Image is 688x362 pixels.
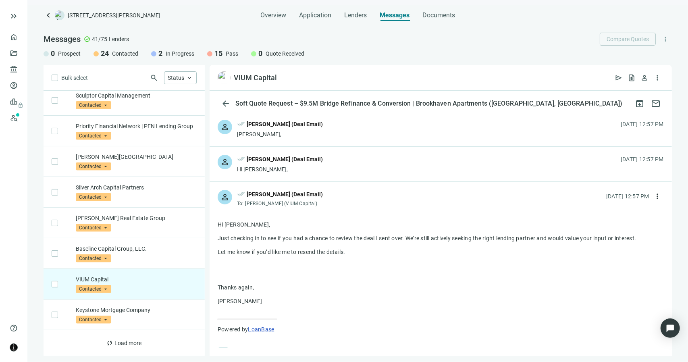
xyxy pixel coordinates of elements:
span: Contacted [76,316,111,324]
button: send [612,71,625,84]
span: mail [651,99,661,108]
button: more_vert [651,190,664,203]
span: check_circle [84,36,90,42]
p: Priority Financial Network | PFN Lending Group [76,122,197,130]
p: [PERSON_NAME][GEOGRAPHIC_DATA] [76,153,197,161]
button: archive [632,96,648,112]
button: mail [648,96,664,112]
span: keyboard_arrow_up [186,74,193,81]
div: [PERSON_NAME], [237,130,323,138]
span: [STREET_ADDRESS][PERSON_NAME] [68,11,160,19]
span: Overview [260,11,286,19]
div: [PERSON_NAME] (Deal Email) [247,190,323,199]
span: more_horiz [218,347,229,353]
div: [DATE] 12:57 PM [621,155,664,164]
span: arrow_back [221,99,231,108]
span: request_quote [628,74,636,82]
div: VIUM Capital [234,73,277,83]
span: help [10,324,18,332]
button: person [638,71,651,84]
span: send [615,74,623,82]
div: To: [237,200,323,207]
span: Prospect [58,50,81,58]
span: [PERSON_NAME] (VIUM Capital) [245,201,318,206]
a: keyboard_arrow_left [44,10,53,20]
span: Load more [115,340,142,346]
span: person [220,122,230,132]
img: 6ee3760a-6f1b-4357-aff7-af6f64b83111 [218,71,231,84]
p: Sculptor Capital Management [76,92,197,100]
img: deal-logo [55,10,64,20]
span: In Progress [166,50,194,58]
span: Contacted [76,224,111,232]
div: Soft Quote Request – $9.5M Bridge Refinance & Conversion | Brookhaven Apartments ([GEOGRAPHIC_DAT... [234,100,624,108]
span: more_vert [653,74,661,82]
span: Lenders [344,11,367,19]
span: Contacted [112,50,138,58]
button: more_vert [659,33,672,46]
div: Hi [PERSON_NAME], [237,165,323,173]
div: [PERSON_NAME] (Deal Email) [247,120,323,129]
button: syncLoad more [100,337,149,350]
span: 0 [51,49,55,58]
span: 15 [214,49,222,58]
span: Pass [226,50,238,58]
span: Contacted [76,285,111,293]
span: Quote Received [266,50,304,58]
span: Application [299,11,331,19]
button: more_vert [651,71,664,84]
p: Keystone Mortgage Company [76,306,197,314]
p: [PERSON_NAME] Real Estate Group [76,214,197,222]
span: Contacted [76,162,111,171]
span: Contacted [76,193,111,201]
span: Messages [44,34,81,44]
span: 41/75 [92,35,107,43]
div: [DATE] 12:57 PM [621,120,664,129]
div: [PERSON_NAME] (Deal Email) [247,155,323,164]
div: Open Intercom Messenger [661,318,680,338]
p: Silver Arch Capital Partners [76,183,197,191]
span: 0 [258,49,262,58]
span: person [640,74,649,82]
img: avatar [10,344,17,351]
span: Bulk select [61,73,88,82]
span: Contacted [76,101,111,109]
p: Baseline Capital Group, LLC. [76,245,197,253]
span: Messages [380,11,409,19]
span: person [220,192,230,202]
span: done_all [237,120,245,130]
button: keyboard_double_arrow_right [9,11,19,21]
span: 2 [158,49,162,58]
button: arrow_back [218,96,234,112]
span: person [220,157,230,167]
p: VIUM Capital [76,275,197,283]
div: [DATE] 12:57 PM [606,192,649,201]
span: more_vert [653,192,661,200]
span: Documents [422,11,455,19]
span: archive [635,99,644,108]
span: more_vert [662,35,669,43]
button: request_quote [625,71,638,84]
span: done_all [237,155,245,165]
span: Contacted [76,254,111,262]
span: done_all [237,190,245,200]
span: Status [168,75,184,81]
span: Contacted [76,132,111,140]
span: sync [107,340,113,346]
span: search [150,74,158,82]
span: 24 [101,49,109,58]
button: Compare Quotes [600,33,656,46]
span: Lenders [109,35,129,43]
